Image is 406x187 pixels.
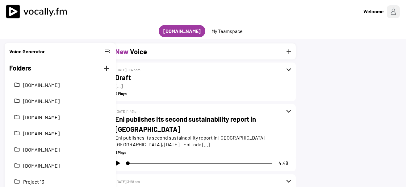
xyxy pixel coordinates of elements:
h4: 0 Plays [115,91,127,96]
button: folder [14,82,20,88]
button: folder [14,130,20,136]
button: menu_open [104,48,111,55]
h2: Voice [130,47,147,57]
button: folder [14,98,20,104]
h2: Eni publishes its second sustainability report in [GEOGRAPHIC_DATA] [115,114,291,134]
button: [DOMAIN_NAME] [23,162,107,169]
button: [DOMAIN_NAME] [23,114,107,121]
div: [DATE] 11:47 am [115,67,291,72]
h2: Draft [115,72,291,83]
img: icons8-play-50.png [114,159,121,167]
div: [DATE] 1:43 pm [115,109,291,114]
button: add [102,64,111,73]
button: Project 13 [23,178,107,185]
div: Eni publishes its second sustainability report in [GEOGRAPHIC_DATA] [GEOGRAPHIC_DATA], [DATE] – E... [115,134,291,148]
button: folder [14,162,20,169]
div: Welcome [363,8,384,15]
h3: My Teamspace [211,27,243,35]
h3: [DOMAIN_NAME] [163,27,201,35]
button: [DOMAIN_NAME] [23,146,107,153]
button: folder [14,146,20,152]
div: [DATE] 3:58 pm [115,179,291,184]
h2: Folders [9,63,99,74]
h2: New [115,47,128,57]
button: expand_more [284,107,293,116]
button: folder [14,114,20,120]
h3: Voice Generator [9,48,45,55]
button: add [285,48,293,55]
button: expand_more [284,65,293,74]
button: [DOMAIN_NAME] [23,98,107,104]
button: [DOMAIN_NAME] [23,130,107,137]
div: [...] [115,83,291,89]
button: expand_more [284,177,293,186]
button: folder [14,178,20,185]
img: Profile%20Placeholder.png [387,5,400,18]
div: 4:48 [276,160,291,166]
button: [DOMAIN_NAME] [23,82,107,88]
h4: 5 Plays [115,150,126,155]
